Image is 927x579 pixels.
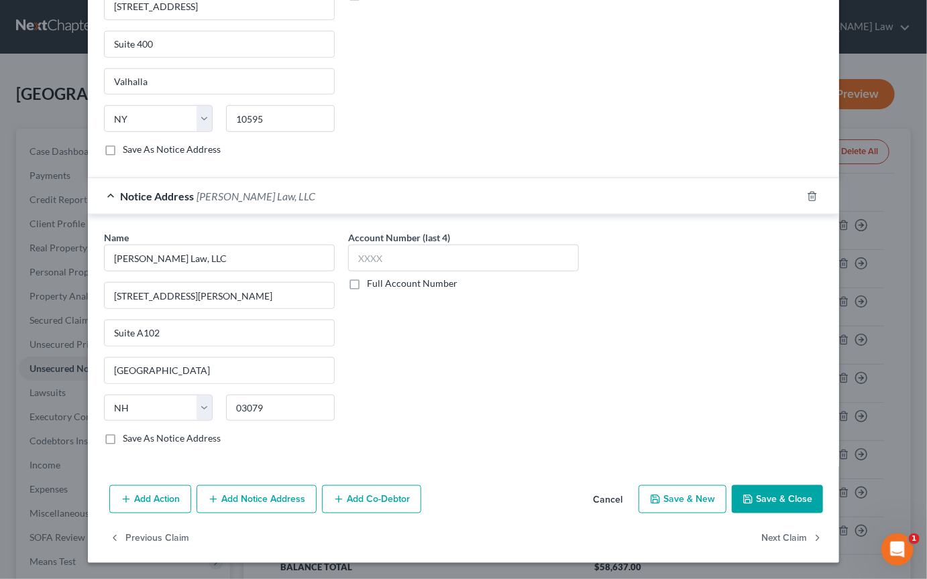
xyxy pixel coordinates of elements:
[732,485,823,513] button: Save & Close
[105,320,334,346] input: Apt, Suite, etc...
[322,485,421,513] button: Add Co-Debtor
[105,31,334,57] input: Apt, Suite, etc...
[105,358,334,383] input: Enter city...
[120,190,194,202] span: Notice Address
[582,487,633,513] button: Cancel
[197,485,317,513] button: Add Notice Address
[123,432,221,445] label: Save As Notice Address
[105,69,334,94] input: Enter city...
[104,232,129,243] span: Name
[226,105,335,132] input: Enter zip..
[123,143,221,156] label: Save As Notice Address
[639,485,726,513] button: Save & New
[104,245,335,271] input: Search by name...
[109,524,189,552] button: Previous Claim
[348,231,450,245] label: Account Number (last 4)
[909,533,920,544] span: 1
[367,277,457,290] label: Full Account Number
[761,524,823,552] button: Next Claim
[105,283,334,308] input: Enter address...
[881,533,914,566] iframe: Intercom live chat
[348,245,579,271] input: XXXX
[226,395,335,422] input: Enter zip..
[109,485,191,513] button: Add Action
[197,190,315,202] span: [PERSON_NAME] Law, LLC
